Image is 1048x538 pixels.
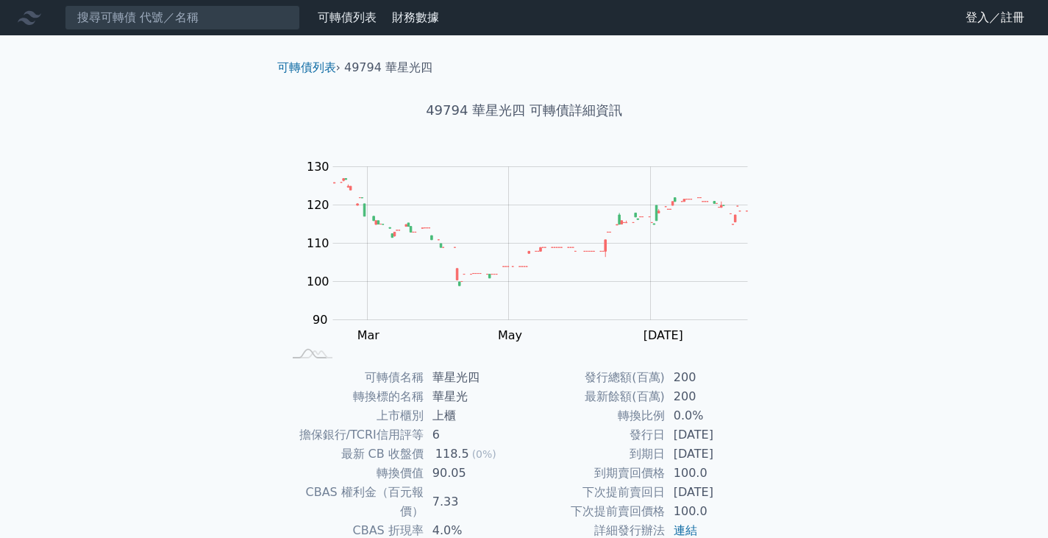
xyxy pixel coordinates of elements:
div: 118.5 [432,445,472,464]
td: 6 [424,425,524,445]
td: 轉換標的名稱 [283,387,424,406]
td: 最新 CB 收盤價 [283,445,424,464]
td: 200 [665,387,766,406]
td: 0.0% [665,406,766,425]
tspan: 130 [307,160,329,174]
td: [DATE] [665,425,766,445]
td: 發行總額(百萬) [524,368,665,387]
a: 連結 [674,523,697,537]
tspan: [DATE] [644,328,683,342]
td: 發行日 [524,425,665,445]
td: 轉換比例 [524,406,665,425]
td: 到期日 [524,445,665,464]
td: 7.33 [424,483,524,521]
td: 100.0 [665,502,766,521]
li: › [277,59,341,77]
td: 下次提前賣回價格 [524,502,665,521]
tspan: 90 [313,313,327,327]
g: Chart [299,160,770,373]
tspan: 110 [307,236,329,250]
td: 下次提前賣回日 [524,483,665,502]
td: CBAS 權利金（百元報價） [283,483,424,521]
span: (0%) [472,448,496,460]
td: 可轉債名稱 [283,368,424,387]
a: 可轉債列表 [277,60,336,74]
tspan: 120 [307,198,329,212]
input: 搜尋可轉債 代號／名稱 [65,5,300,30]
td: 100.0 [665,464,766,483]
td: 到期賣回價格 [524,464,665,483]
td: 華星光四 [424,368,524,387]
td: 最新餘額(百萬) [524,387,665,406]
h1: 49794 華星光四 可轉債詳細資訊 [265,100,783,121]
td: [DATE] [665,483,766,502]
td: 轉換價值 [283,464,424,483]
td: 上櫃 [424,406,524,425]
td: [DATE] [665,445,766,464]
td: 90.05 [424,464,524,483]
a: 登入／註冊 [954,6,1036,29]
td: 200 [665,368,766,387]
tspan: Mar [357,328,380,342]
td: 華星光 [424,387,524,406]
a: 財務數據 [392,10,439,24]
a: 可轉債列表 [318,10,377,24]
li: 49794 華星光四 [344,59,432,77]
td: 擔保銀行/TCRI信用評等 [283,425,424,445]
tspan: 100 [307,275,329,289]
td: 上市櫃別 [283,406,424,425]
tspan: May [498,328,522,342]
